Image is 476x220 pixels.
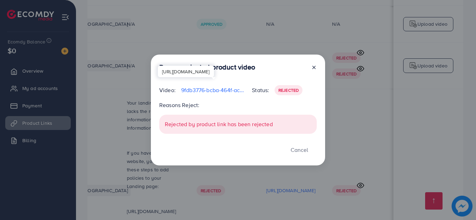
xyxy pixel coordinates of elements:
[282,142,317,157] button: Cancel
[159,63,255,71] h3: Reason rejected product video
[278,87,299,93] span: Rejected
[252,86,269,94] p: Status:
[159,101,317,109] p: Reasons Reject:
[181,86,246,94] p: 9fdb3776-bcba-464f-ac5f-7ce40e395d9d-1756304176482.mp4
[159,86,176,94] p: Video:
[158,66,214,77] div: [URL][DOMAIN_NAME]
[159,115,317,134] div: Rejected by product link has been rejected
